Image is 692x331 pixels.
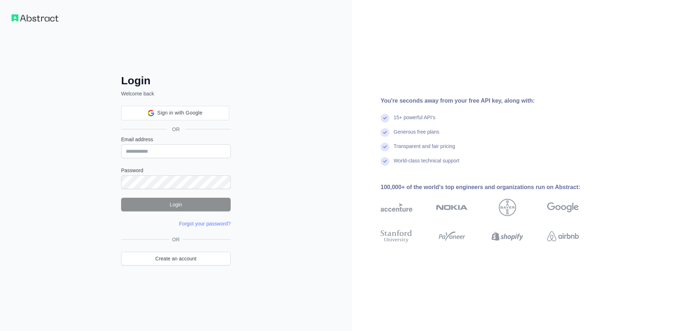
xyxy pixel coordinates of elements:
[394,143,455,157] div: Transparent and fair pricing
[436,228,468,244] img: payoneer
[499,199,516,216] img: bayer
[394,128,439,143] div: Generous free plans
[121,167,231,174] label: Password
[381,183,602,192] div: 100,000+ of the world's top engineers and organizations run on Abstract:
[121,90,231,97] p: Welcome back
[121,252,231,265] a: Create an account
[381,143,389,151] img: check mark
[121,106,229,120] div: Sign in with Google
[381,157,389,166] img: check mark
[394,114,435,128] div: 15+ powerful API's
[547,199,579,216] img: google
[381,97,602,105] div: You're seconds away from your free API key, along with:
[121,198,231,211] button: Login
[12,14,58,22] img: Workflow
[179,221,231,227] a: Forgot your password?
[167,126,186,133] span: OR
[547,228,579,244] img: airbnb
[492,228,523,244] img: shopify
[394,157,460,171] div: World-class technical support
[121,136,231,143] label: Email address
[157,109,202,117] span: Sign in with Google
[381,128,389,137] img: check mark
[381,228,412,244] img: stanford university
[436,199,468,216] img: nokia
[381,199,412,216] img: accenture
[121,74,231,87] h2: Login
[381,114,389,122] img: check mark
[169,236,183,243] span: OR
